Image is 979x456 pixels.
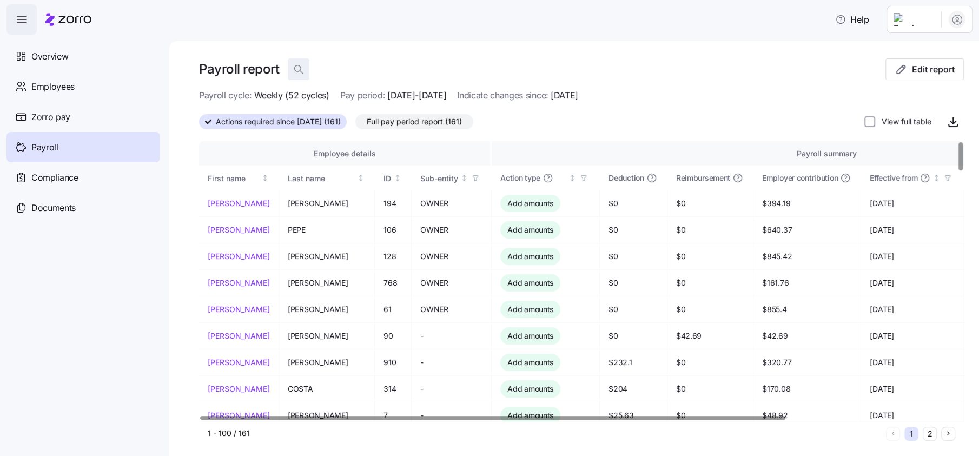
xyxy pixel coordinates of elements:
span: Add amounts [507,410,553,421]
span: 910 [383,357,402,368]
span: $394.19 [762,198,852,209]
span: Edit report [912,63,955,76]
span: Employer contribution [762,173,838,183]
span: $48.92 [762,410,852,421]
button: Edit report [885,58,964,80]
span: [DATE] [870,384,955,394]
span: Pay period: [340,89,385,102]
span: $161.76 [762,277,852,288]
span: $0 [676,384,744,394]
span: Help [835,13,869,26]
a: Compliance [6,162,160,193]
div: Not sorted [460,174,468,182]
span: OWNER [420,277,482,288]
span: $0 [608,224,658,235]
span: [DATE] [870,198,955,209]
span: Employees [31,80,75,94]
a: Overview [6,41,160,71]
span: $0 [676,224,744,235]
span: Documents [31,201,76,215]
span: $0 [608,304,658,315]
span: [PERSON_NAME] [288,410,366,421]
span: Indicate changes since: [457,89,548,102]
span: - [420,384,482,394]
span: [DATE] [551,89,578,102]
span: Deduction [608,173,644,183]
span: $42.69 [762,331,852,341]
span: Add amounts [507,277,553,288]
span: $845.42 [762,251,852,262]
div: Not sorted [261,174,269,182]
th: Last nameNot sorted [279,166,375,190]
span: Full pay period report (161) [367,115,462,129]
span: 768 [383,277,402,288]
a: Zorro pay [6,102,160,132]
span: 106 [383,224,402,235]
th: Action typeNot sorted [492,166,600,190]
span: Add amounts [507,357,553,368]
span: $0 [608,331,658,341]
div: First name [208,173,260,184]
span: Add amounts [507,384,553,394]
span: 194 [383,198,402,209]
button: Help [826,9,878,30]
span: $42.69 [676,331,744,341]
button: Next page [941,427,955,441]
span: Reimbursement [676,173,730,183]
span: $232.1 [608,357,658,368]
span: - [420,410,482,421]
a: [PERSON_NAME] [208,331,270,341]
span: [DATE] [870,331,955,341]
span: $0 [676,410,744,421]
span: Effective from [870,173,917,183]
span: Add amounts [507,198,553,209]
label: View full table [875,116,931,127]
a: [PERSON_NAME] [208,198,270,209]
span: Action type [500,173,540,183]
span: [PERSON_NAME] [288,331,366,341]
span: OWNER [420,304,482,315]
span: $0 [608,198,658,209]
span: 7 [383,410,402,421]
div: Not sorted [568,174,576,182]
span: Add amounts [507,304,553,315]
h1: Payroll report [199,61,279,77]
span: $855.4 [762,304,852,315]
span: Weekly (52 cycles) [254,89,329,102]
span: $0 [608,277,658,288]
a: [PERSON_NAME] [208,277,270,288]
th: Effective fromNot sorted [861,166,964,190]
span: $25.63 [608,410,658,421]
th: IDNot sorted [375,166,412,190]
span: $0 [676,304,744,315]
span: 90 [383,331,402,341]
span: [DATE] [870,224,955,235]
a: Payroll [6,132,160,162]
button: 2 [923,427,937,441]
span: $0 [676,277,744,288]
span: [PERSON_NAME] [288,198,366,209]
span: [DATE] [870,410,955,421]
span: $0 [676,251,744,262]
span: 61 [383,304,402,315]
a: [PERSON_NAME] [208,357,270,368]
span: Add amounts [507,331,553,341]
div: Last name [288,173,355,184]
span: $640.37 [762,224,852,235]
span: Compliance [31,171,78,184]
span: Add amounts [507,224,553,235]
span: OWNER [420,198,482,209]
span: [DATE] [870,357,955,368]
span: $0 [676,198,744,209]
span: [DATE] [870,251,955,262]
span: $170.08 [762,384,852,394]
a: [PERSON_NAME] [208,384,270,394]
span: COSTA [288,384,366,394]
div: Not sorted [357,174,365,182]
span: 314 [383,384,402,394]
th: Sub-entityNot sorted [412,166,492,190]
button: 1 [904,427,918,441]
div: Sub-entity [420,173,458,184]
span: - [420,357,482,368]
div: 1 - 100 / 161 [208,428,882,439]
